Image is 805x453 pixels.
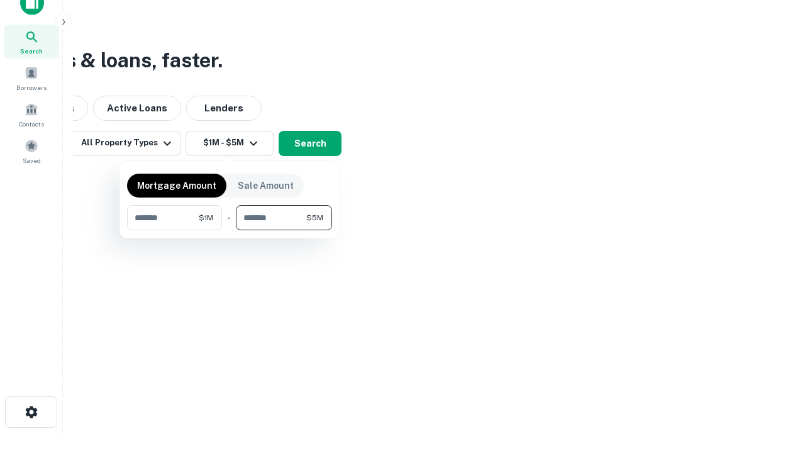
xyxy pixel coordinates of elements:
[238,179,294,193] p: Sale Amount
[137,179,216,193] p: Mortgage Amount
[227,205,231,230] div: -
[306,212,323,223] span: $5M
[199,212,213,223] span: $1M
[742,352,805,413] iframe: Chat Widget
